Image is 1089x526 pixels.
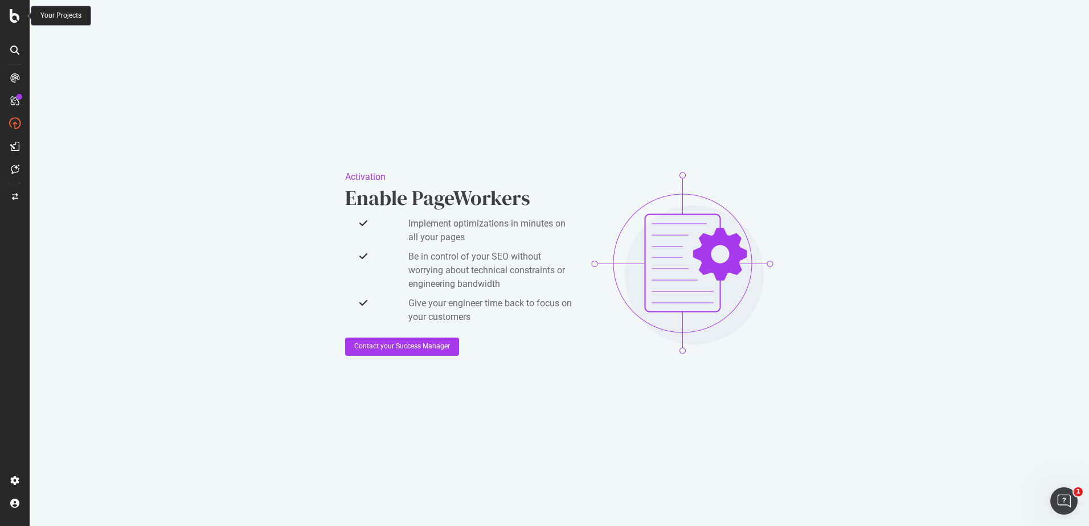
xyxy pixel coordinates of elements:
[408,297,573,324] span: Give your engineer time back to focus on your customers
[591,172,773,354] img: 6ovPDZfB.png
[408,217,573,244] span: Implement optimizations in minutes on all your pages
[408,250,573,291] span: Be in control of your SEO without worrying about technical constraints or engineering bandwidth
[354,342,450,351] div: Contact your Success Manager
[345,170,573,184] div: Activation
[40,11,81,20] div: Your Projects
[1074,487,1083,496] span: 1
[345,338,459,356] button: Contact your Success Manager
[1050,487,1078,515] iframe: Intercom live chat
[345,184,573,212] div: Enable PageWorkers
